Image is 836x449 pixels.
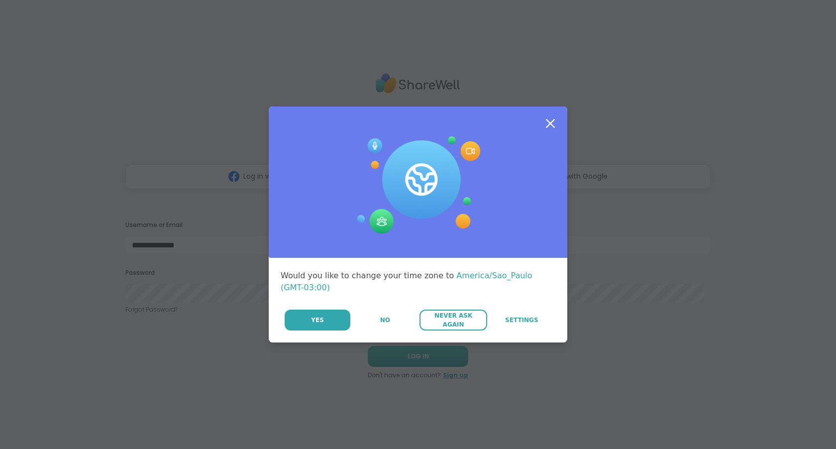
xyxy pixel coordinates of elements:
span: No [380,316,390,325]
a: Settings [488,310,555,331]
div: Would you like to change your time zone to [281,270,555,294]
button: Never Ask Again [419,310,487,331]
span: Never Ask Again [424,311,482,329]
button: No [351,310,418,331]
span: Settings [505,316,538,325]
span: Yes [311,316,324,325]
span: America/Sao_Paulo (GMT-03:00) [281,271,532,292]
button: Yes [285,310,350,331]
img: Session Experience [356,136,480,234]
